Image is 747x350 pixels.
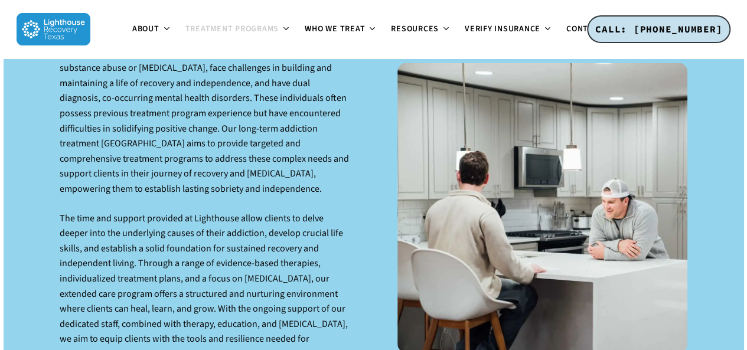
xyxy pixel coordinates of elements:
[391,23,439,35] span: Resources
[132,23,159,35] span: About
[60,15,350,211] p: Our typical Long-Term Addiction Treatment Client is a [DEMOGRAPHIC_DATA] between the ages of [DEM...
[305,23,365,35] span: Who We Treat
[298,25,384,34] a: Who We Treat
[17,13,90,45] img: Lighthouse Recovery Texas
[595,23,722,35] span: CALL: [PHONE_NUMBER]
[465,23,540,35] span: Verify Insurance
[458,25,559,34] a: Verify Insurance
[587,15,730,44] a: CALL: [PHONE_NUMBER]
[384,25,458,34] a: Resources
[566,23,603,35] span: Contact
[125,25,178,34] a: About
[559,25,622,34] a: Contact
[185,23,279,35] span: Treatment Programs
[178,25,298,34] a: Treatment Programs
